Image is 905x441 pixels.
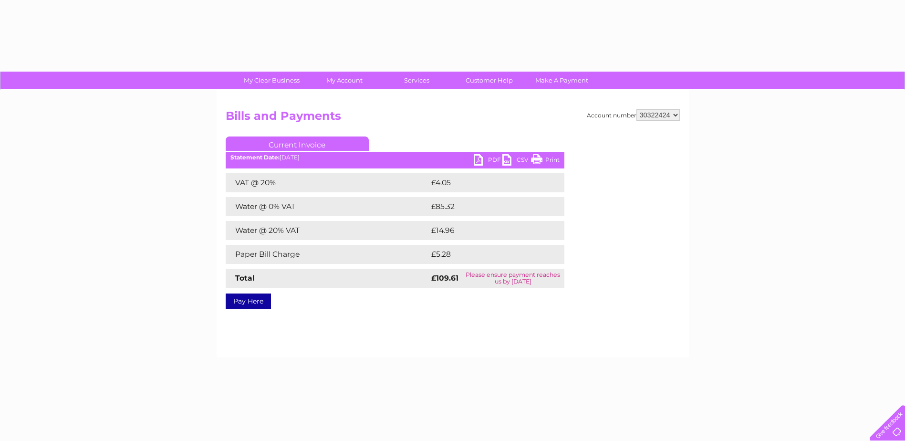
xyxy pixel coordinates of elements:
b: Statement Date: [230,154,280,161]
h2: Bills and Payments [226,109,680,127]
td: Water @ 0% VAT [226,197,429,216]
strong: Total [235,273,255,283]
a: Current Invoice [226,136,369,151]
td: £85.32 [429,197,545,216]
td: VAT @ 20% [226,173,429,192]
div: Account number [587,109,680,121]
td: Please ensure payment reaches us by [DATE] [462,269,564,288]
a: Pay Here [226,294,271,309]
div: [DATE] [226,154,564,161]
a: My Clear Business [232,72,311,89]
a: Customer Help [450,72,529,89]
td: £4.05 [429,173,542,192]
td: Water @ 20% VAT [226,221,429,240]
a: Print [531,154,560,168]
td: Paper Bill Charge [226,245,429,264]
td: £14.96 [429,221,545,240]
a: CSV [502,154,531,168]
a: PDF [474,154,502,168]
td: £5.28 [429,245,542,264]
a: Services [377,72,456,89]
a: My Account [305,72,384,89]
a: Make A Payment [522,72,601,89]
strong: £109.61 [431,273,458,283]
